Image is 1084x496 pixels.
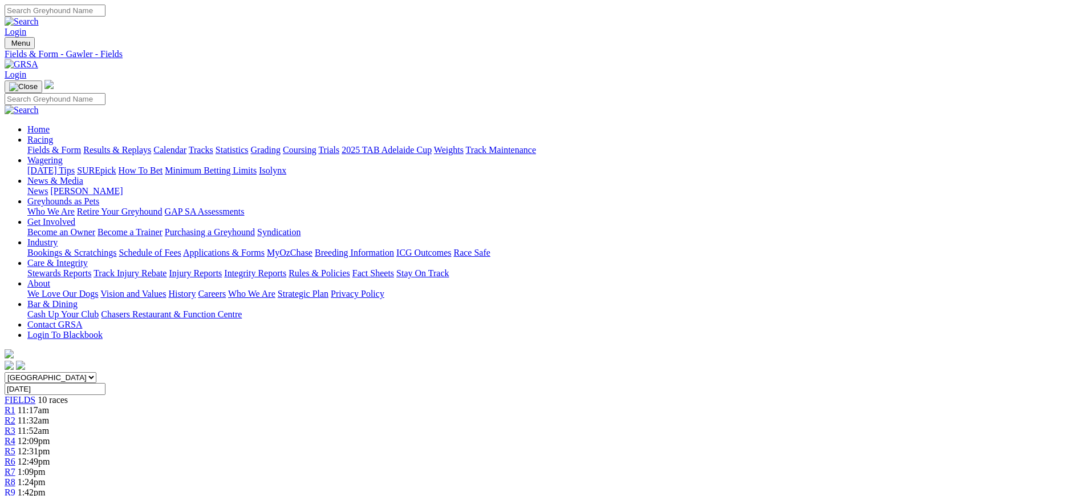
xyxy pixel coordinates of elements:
[165,207,245,216] a: GAP SA Assessments
[289,268,350,278] a: Rules & Policies
[5,477,15,487] a: R8
[257,227,301,237] a: Syndication
[434,145,464,155] a: Weights
[278,289,328,299] a: Strategic Plan
[27,124,50,134] a: Home
[5,59,38,70] img: GRSA
[5,457,15,466] a: R6
[27,309,99,319] a: Cash Up Your Club
[315,248,394,257] a: Breeding Information
[5,446,15,456] a: R5
[44,80,54,89] img: logo-grsa-white.png
[94,268,167,278] a: Track Injury Rebate
[396,248,451,257] a: ICG Outcomes
[119,248,181,257] a: Schedule of Fees
[27,227,95,237] a: Become an Owner
[27,207,1079,217] div: Greyhounds as Pets
[16,361,25,370] img: twitter.svg
[77,166,116,175] a: SUREpick
[18,436,50,446] span: 12:09pm
[5,426,15,435] a: R3
[27,309,1079,320] div: Bar & Dining
[77,207,163,216] a: Retire Your Greyhound
[352,268,394,278] a: Fact Sheets
[259,166,286,175] a: Isolynx
[27,145,1079,155] div: Racing
[11,39,30,47] span: Menu
[27,237,58,247] a: Industry
[5,27,26,37] a: Login
[50,186,123,196] a: [PERSON_NAME]
[318,145,339,155] a: Trials
[153,145,186,155] a: Calendar
[5,17,39,27] img: Search
[18,405,49,415] span: 11:17am
[101,309,242,319] a: Chasers Restaurant & Function Centre
[27,196,99,206] a: Greyhounds as Pets
[38,395,68,405] span: 10 races
[27,268,1079,279] div: Care & Integrity
[27,166,1079,176] div: Wagering
[27,186,48,196] a: News
[27,289,98,299] a: We Love Our Dogs
[27,279,50,288] a: About
[9,82,38,91] img: Close
[453,248,490,257] a: Race Safe
[27,176,83,186] a: News & Media
[27,227,1079,237] div: Get Involved
[168,289,196,299] a: History
[27,258,88,268] a: Care & Integrity
[5,467,15,477] a: R7
[18,477,46,487] span: 1:24pm
[27,155,63,165] a: Wagering
[5,383,105,395] input: Select date
[5,436,15,446] a: R4
[228,289,275,299] a: Who We Are
[83,145,151,155] a: Results & Replays
[5,349,14,358] img: logo-grsa-white.png
[5,70,26,79] a: Login
[119,166,163,175] a: How To Bet
[198,289,226,299] a: Careers
[27,135,53,144] a: Racing
[27,330,103,340] a: Login To Blackbook
[18,457,50,466] span: 12:49pm
[183,248,265,257] a: Applications & Forms
[27,299,78,309] a: Bar & Dining
[267,248,312,257] a: MyOzChase
[5,93,105,105] input: Search
[27,248,1079,258] div: Industry
[5,80,42,93] button: Toggle navigation
[5,361,14,370] img: facebook.svg
[251,145,281,155] a: Grading
[165,166,257,175] a: Minimum Betting Limits
[5,405,15,415] a: R1
[18,426,49,435] span: 11:52am
[100,289,166,299] a: Vision and Values
[27,289,1079,299] div: About
[27,145,81,155] a: Fields & Form
[331,289,384,299] a: Privacy Policy
[224,268,286,278] a: Integrity Reports
[5,37,35,49] button: Toggle navigation
[165,227,255,237] a: Purchasing a Greyhound
[18,446,50,456] span: 12:31pm
[5,416,15,425] a: R2
[216,145,249,155] a: Statistics
[27,268,91,278] a: Stewards Reports
[27,166,75,175] a: [DATE] Tips
[5,395,35,405] a: FIELDS
[5,5,105,17] input: Search
[27,207,75,216] a: Who We Are
[5,49,1079,59] a: Fields & Form - Gawler - Fields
